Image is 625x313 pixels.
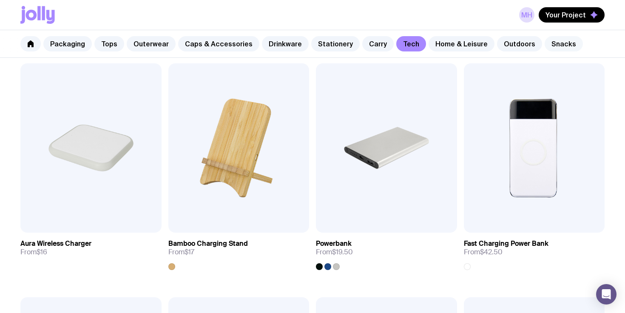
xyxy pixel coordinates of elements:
a: Drinkware [262,36,309,51]
a: Carry [362,36,394,51]
a: Tech [396,36,426,51]
a: Home & Leisure [429,36,494,51]
span: $16 [37,248,47,256]
span: $17 [185,248,194,256]
span: From [316,248,353,256]
a: PowerbankFrom$19.50 [316,233,457,270]
span: $42.50 [480,248,503,256]
span: From [464,248,503,256]
a: Snacks [545,36,583,51]
a: Outdoors [497,36,542,51]
a: Caps & Accessories [178,36,259,51]
h3: Bamboo Charging Stand [168,239,248,248]
a: Packaging [43,36,92,51]
a: MH [519,7,534,23]
h3: Powerbank [316,239,352,248]
a: Tops [94,36,124,51]
a: Aura Wireless ChargerFrom$16 [20,233,162,263]
h3: Fast Charging Power Bank [464,239,548,248]
span: From [20,248,47,256]
a: Stationery [311,36,360,51]
span: Your Project [545,11,586,19]
span: $19.50 [332,248,353,256]
a: Outerwear [127,36,176,51]
span: From [168,248,194,256]
div: Open Intercom Messenger [596,284,616,304]
h3: Aura Wireless Charger [20,239,91,248]
button: Your Project [539,7,605,23]
a: Bamboo Charging StandFrom$17 [168,233,310,270]
a: Fast Charging Power BankFrom$42.50 [464,233,605,270]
